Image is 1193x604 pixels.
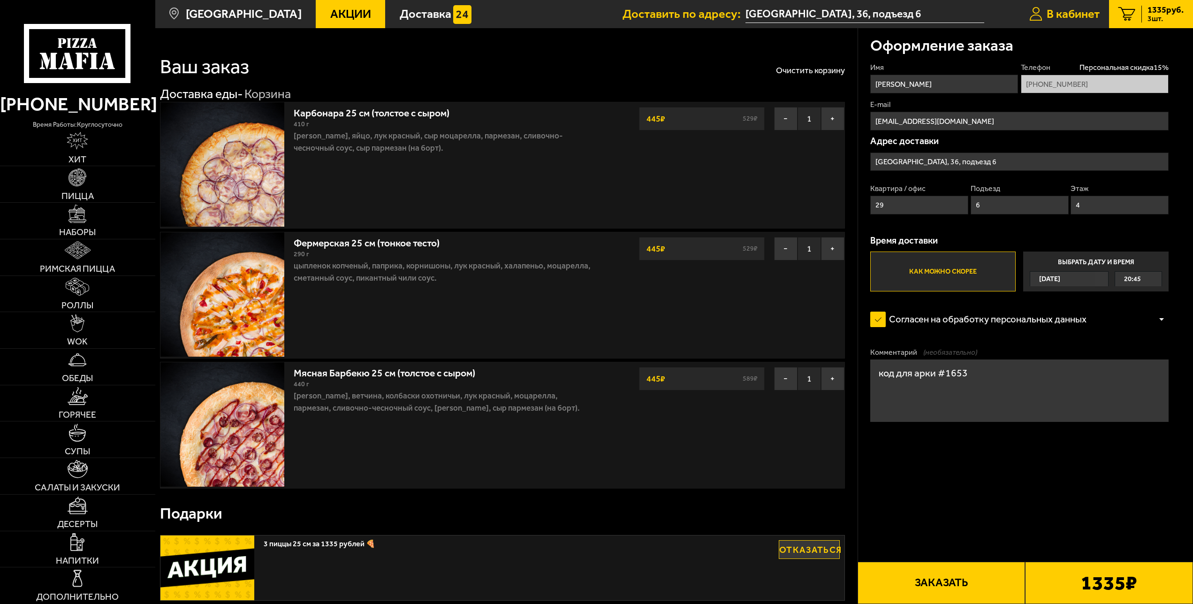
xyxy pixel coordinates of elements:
img: 15daf4d41897b9f0e9f617042186c801.svg [453,5,472,24]
strong: 445 ₽ [644,370,668,388]
button: − [774,237,798,260]
span: 3 шт. [1147,15,1184,23]
span: 1 [798,367,821,390]
span: Пицца [61,191,94,200]
s: 529 ₽ [741,115,760,122]
label: Телефон [1021,62,1169,73]
span: Салаты и закуски [35,483,120,492]
h3: Оформление заказа [870,38,1013,53]
span: (необязательно) [923,347,977,358]
span: 290 г [294,250,309,258]
div: Корзина [244,86,291,102]
strong: 445 ₽ [644,110,668,128]
button: + [821,367,844,390]
span: Акции [330,8,371,20]
h1: Ваш заказ [160,57,249,76]
span: 440 г [294,380,309,388]
span: 1 [798,107,821,130]
span: Обеды [62,374,93,382]
span: 3 пиццы 25 см за 1335 рублей 🍕 [264,535,674,548]
span: Дополнительно [36,592,119,601]
a: Доставка еды- [160,86,243,101]
button: Заказать [858,562,1026,604]
input: @ [870,112,1169,130]
s: 589 ₽ [741,375,760,382]
label: Выбрать дату и время [1023,252,1169,291]
label: Как можно скорее [870,252,1016,291]
span: 1335 руб. [1147,6,1184,15]
span: 410 г [294,120,309,128]
span: Наборы [59,228,96,237]
label: Этаж [1071,183,1169,194]
label: Комментарий [870,347,1169,358]
button: − [774,107,798,130]
s: 529 ₽ [741,245,760,252]
span: WOK [67,337,88,346]
span: Разъезжая улица, 36, подъезд 6 [745,6,984,23]
span: Доставка [400,8,451,20]
span: Напитки [56,556,99,565]
span: 1 [798,237,821,260]
span: Десерты [57,520,98,528]
label: Квартира / офис [870,183,968,194]
strong: 445 ₽ [644,240,668,258]
label: E-mail [870,99,1169,110]
a: Мясная Барбекю 25 см (толстое с сыром) [294,363,487,379]
p: [PERSON_NAME], ветчина, колбаски охотничьи, лук красный, моцарелла, пармезан, сливочно-чесночный ... [294,390,591,414]
label: Подъезд [971,183,1069,194]
input: +7 ( [1021,75,1169,93]
p: Адрес доставки [870,137,1169,146]
span: Горячее [59,410,96,419]
label: Имя [870,62,1018,73]
h3: Подарки [160,505,222,521]
button: Отказаться [779,540,840,559]
span: Супы [65,447,90,456]
span: Доставить по адресу: [623,8,745,20]
span: [GEOGRAPHIC_DATA] [186,8,302,20]
button: + [821,237,844,260]
a: Фермерская 25 см (тонкое тесто) [294,233,452,249]
input: Имя [870,75,1018,93]
p: Время доставки [870,236,1169,245]
span: Хит [68,155,86,164]
label: Согласен на обработку персональных данных [870,307,1099,332]
span: Римская пицца [40,264,115,273]
span: Роллы [61,301,93,310]
p: цыпленок копченый, паприка, корнишоны, лук красный, халапеньо, моцарелла, сметанный соус, пикантн... [294,260,591,284]
b: 1335 ₽ [1081,573,1137,593]
button: Очистить корзину [776,66,845,75]
span: В кабинет [1047,8,1100,20]
span: Персональная скидка 15 % [1079,62,1169,73]
button: + [821,107,844,130]
input: Ваш адрес доставки [745,6,984,23]
span: [DATE] [1039,272,1060,286]
p: [PERSON_NAME], яйцо, лук красный, сыр Моцарелла, пармезан, сливочно-чесночный соус, сыр пармезан ... [294,130,591,154]
a: Карбонара 25 см (толстое с сыром) [294,103,462,119]
button: − [774,367,798,390]
span: 20:45 [1124,272,1141,286]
